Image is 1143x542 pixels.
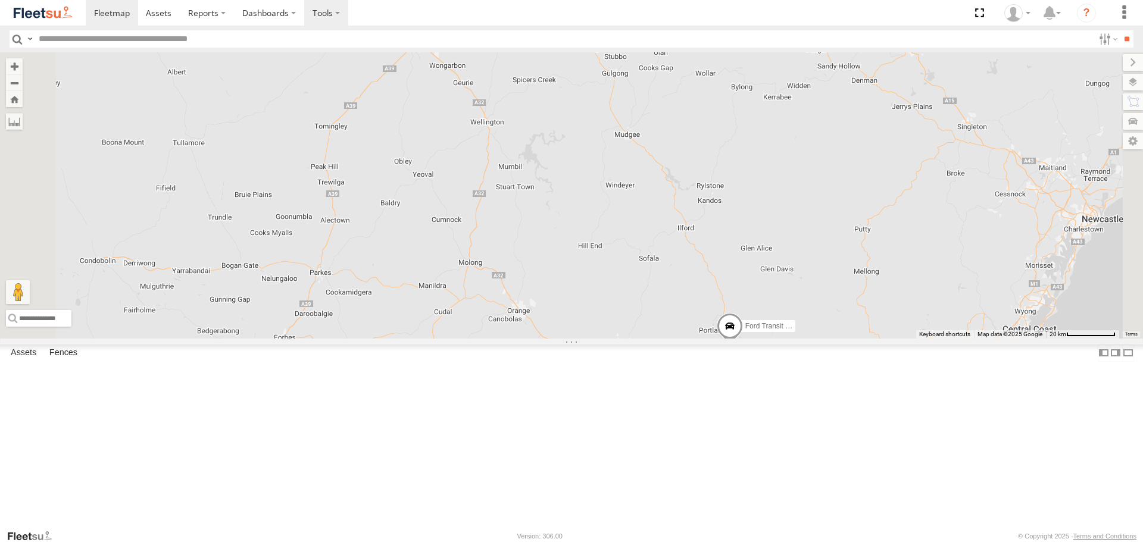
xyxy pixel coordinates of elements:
label: Dock Summary Table to the Left [1098,344,1110,362]
label: Assets [5,345,42,362]
span: Map data ©2025 Google [978,331,1042,337]
button: Drag Pegman onto the map to open Street View [6,280,30,304]
a: Terms and Conditions [1073,532,1136,540]
a: Terms (opens in new tab) [1125,331,1138,336]
label: Search Query [25,30,35,48]
label: Fences [43,345,83,362]
span: Ford Transit 2019 [745,322,801,331]
img: fleetsu-logo-horizontal.svg [12,5,74,21]
span: 20 km [1050,331,1066,337]
label: Hide Summary Table [1122,344,1134,362]
button: Zoom in [6,58,23,74]
div: © Copyright 2025 - [1018,532,1136,540]
button: Map Scale: 20 km per 79 pixels [1046,330,1119,339]
button: Keyboard shortcuts [919,330,970,339]
div: Stephanie Renton [1000,4,1035,22]
i: ? [1077,4,1096,23]
label: Dock Summary Table to the Right [1110,344,1122,362]
label: Search Filter Options [1094,30,1120,48]
button: Zoom Home [6,91,23,107]
button: Zoom out [6,74,23,91]
div: Version: 306.00 [517,532,563,540]
a: Visit our Website [7,530,61,542]
label: Map Settings [1123,133,1143,149]
label: Measure [6,113,23,130]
